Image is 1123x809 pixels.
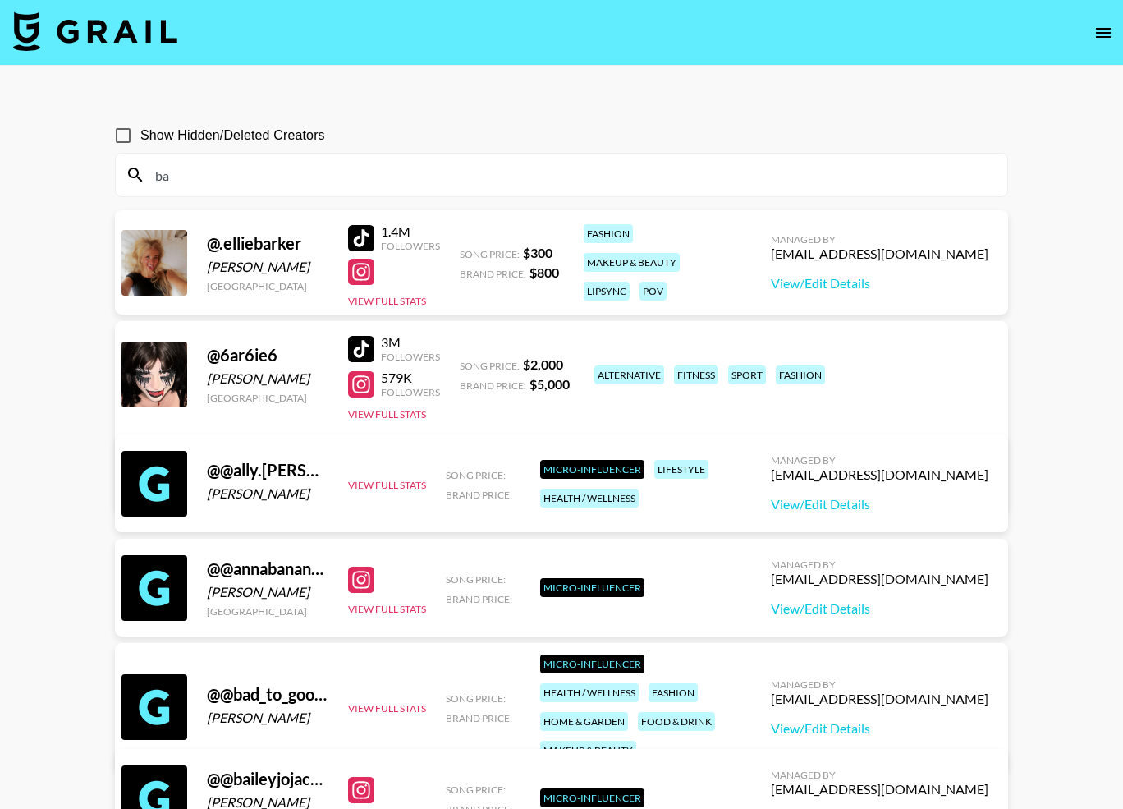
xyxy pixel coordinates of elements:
[540,578,644,597] div: Micro-Influencer
[381,351,440,363] div: Followers
[348,603,426,615] button: View Full Stats
[348,295,426,307] button: View Full Stats
[639,282,667,301] div: pov
[207,259,328,275] div: [PERSON_NAME]
[771,600,988,617] a: View/Edit Details
[207,558,328,579] div: @ @annabananaxdddd
[584,253,680,272] div: makeup & beauty
[348,408,426,421] button: View Full Stats
[523,245,552,260] strong: $ 300
[446,469,506,481] span: Song Price:
[207,710,328,726] div: [PERSON_NAME]
[776,365,825,384] div: fashion
[13,11,177,51] img: Grail Talent
[540,741,636,760] div: makeup & beauty
[207,460,328,480] div: @ @ally.[PERSON_NAME]
[584,282,630,301] div: lipsync
[207,370,328,387] div: [PERSON_NAME]
[654,460,708,479] div: lifestyle
[140,126,325,145] span: Show Hidden/Deleted Creators
[207,345,328,365] div: @ 6ar6ie6
[381,240,440,252] div: Followers
[771,558,988,571] div: Managed By
[529,264,559,280] strong: $ 800
[348,702,426,715] button: View Full Stats
[207,605,328,618] div: [GEOGRAPHIC_DATA]
[381,370,440,386] div: 579K
[771,720,988,737] a: View/Edit Details
[540,788,644,807] div: Micro-Influencer
[460,379,526,392] span: Brand Price:
[771,496,988,513] a: View/Edit Details
[381,334,440,351] div: 3M
[446,712,512,724] span: Brand Price:
[771,571,988,587] div: [EMAIL_ADDRESS][DOMAIN_NAME]
[771,233,988,246] div: Managed By
[529,376,570,392] strong: $ 5,000
[207,280,328,292] div: [GEOGRAPHIC_DATA]
[540,655,644,673] div: Micro-Influencer
[446,489,512,501] span: Brand Price:
[381,223,440,240] div: 1.4M
[649,683,698,702] div: fashion
[446,573,506,586] span: Song Price:
[540,489,639,508] div: health / wellness
[771,691,988,707] div: [EMAIL_ADDRESS][DOMAIN_NAME]
[771,781,988,798] div: [EMAIL_ADDRESS][DOMAIN_NAME]
[771,769,988,781] div: Managed By
[771,246,988,262] div: [EMAIL_ADDRESS][DOMAIN_NAME]
[207,485,328,502] div: [PERSON_NAME]
[540,460,644,479] div: Micro-Influencer
[207,392,328,404] div: [GEOGRAPHIC_DATA]
[145,162,997,188] input: Search by User Name
[1087,16,1120,49] button: open drawer
[207,233,328,254] div: @ .elliebarker
[446,692,506,705] span: Song Price:
[348,479,426,491] button: View Full Stats
[460,268,526,280] span: Brand Price:
[771,678,988,691] div: Managed By
[381,386,440,398] div: Followers
[771,467,988,483] div: [EMAIL_ADDRESS][DOMAIN_NAME]
[446,784,506,796] span: Song Price:
[584,224,633,243] div: fashion
[207,584,328,600] div: [PERSON_NAME]
[207,769,328,789] div: @ @baileyjojackson
[728,365,766,384] div: sport
[771,275,988,292] a: View/Edit Details
[540,712,628,731] div: home & garden
[674,365,718,384] div: fitness
[207,684,328,705] div: @ @bad_to_good_influence
[460,248,520,260] span: Song Price:
[523,356,563,372] strong: $ 2,000
[540,683,639,702] div: health / wellness
[771,454,988,467] div: Managed By
[460,360,520,372] span: Song Price:
[638,712,715,731] div: food & drink
[594,365,664,384] div: alternative
[446,593,512,605] span: Brand Price:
